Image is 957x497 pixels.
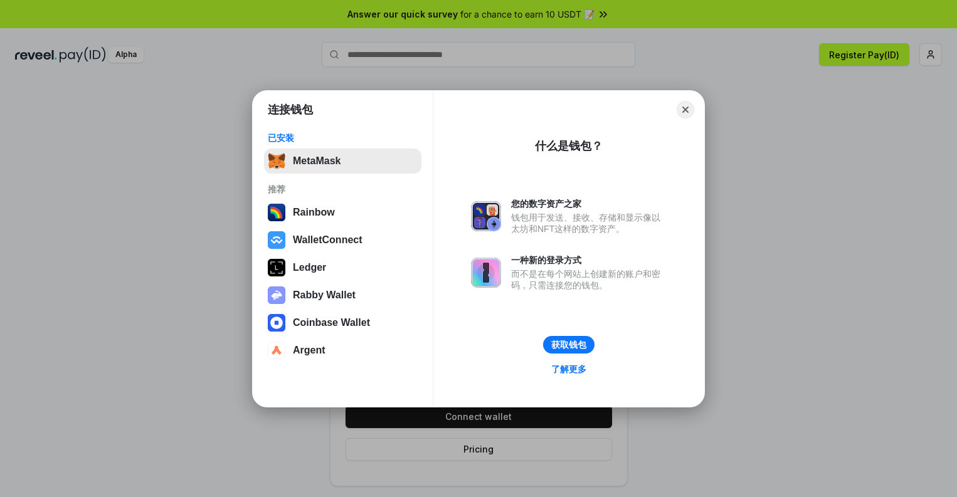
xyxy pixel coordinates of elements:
div: 一种新的登录方式 [511,254,667,266]
button: Ledger [264,255,421,280]
div: 而不是在每个网站上创建新的账户和密码，只需连接您的钱包。 [511,268,667,291]
img: svg+xml,%3Csvg%20width%3D%2228%22%20height%3D%2228%22%20viewBox%3D%220%200%2028%2028%22%20fill%3D... [268,314,285,332]
img: svg+xml,%3Csvg%20xmlns%3D%22http%3A%2F%2Fwww.w3.org%2F2000%2Fsvg%22%20fill%3D%22none%22%20viewBox... [471,258,501,288]
h1: 连接钱包 [268,102,313,117]
div: Coinbase Wallet [293,317,370,328]
img: svg+xml,%3Csvg%20xmlns%3D%22http%3A%2F%2Fwww.w3.org%2F2000%2Fsvg%22%20fill%3D%22none%22%20viewBox... [268,286,285,304]
div: Rainbow [293,207,335,218]
div: Argent [293,345,325,356]
button: Rainbow [264,200,421,225]
button: WalletConnect [264,228,421,253]
img: svg+xml,%3Csvg%20width%3D%2228%22%20height%3D%2228%22%20viewBox%3D%220%200%2028%2028%22%20fill%3D... [268,342,285,359]
div: WalletConnect [293,234,362,246]
img: svg+xml,%3Csvg%20fill%3D%22none%22%20height%3D%2233%22%20viewBox%3D%220%200%2035%2033%22%20width%... [268,152,285,170]
button: MetaMask [264,149,421,174]
a: 了解更多 [544,361,594,377]
button: Argent [264,338,421,363]
img: svg+xml,%3Csvg%20width%3D%22120%22%20height%3D%22120%22%20viewBox%3D%220%200%20120%20120%22%20fil... [268,204,285,221]
div: Rabby Wallet [293,290,356,301]
div: Ledger [293,262,326,273]
button: Close [677,101,694,118]
div: 您的数字资产之家 [511,198,667,209]
button: Coinbase Wallet [264,310,421,335]
div: 钱包用于发送、接收、存储和显示像以太坊和NFT这样的数字资产。 [511,212,667,234]
img: svg+xml,%3Csvg%20xmlns%3D%22http%3A%2F%2Fwww.w3.org%2F2000%2Fsvg%22%20fill%3D%22none%22%20viewBox... [471,201,501,231]
div: 获取钱包 [551,339,586,350]
button: Rabby Wallet [264,283,421,308]
div: 已安装 [268,132,418,144]
img: svg+xml,%3Csvg%20width%3D%2228%22%20height%3D%2228%22%20viewBox%3D%220%200%2028%2028%22%20fill%3D... [268,231,285,249]
button: 获取钱包 [543,336,595,353]
div: 了解更多 [551,364,586,375]
div: 推荐 [268,184,418,195]
img: svg+xml,%3Csvg%20xmlns%3D%22http%3A%2F%2Fwww.w3.org%2F2000%2Fsvg%22%20width%3D%2228%22%20height%3... [268,259,285,276]
div: MetaMask [293,155,341,167]
div: 什么是钱包？ [535,139,603,154]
